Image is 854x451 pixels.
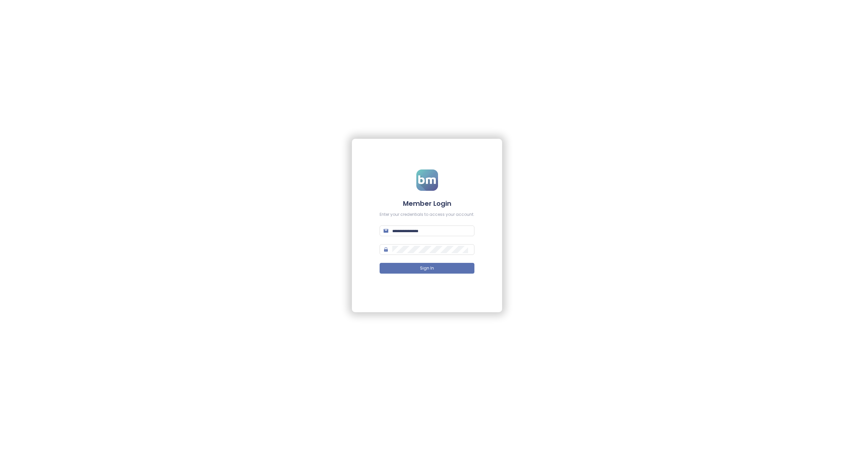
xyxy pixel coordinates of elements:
[380,211,474,218] div: Enter your credentials to access your account.
[384,247,388,252] span: lock
[384,229,388,233] span: mail
[380,199,474,208] h4: Member Login
[380,263,474,274] button: Sign In
[420,265,434,272] span: Sign In
[416,169,438,191] img: logo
